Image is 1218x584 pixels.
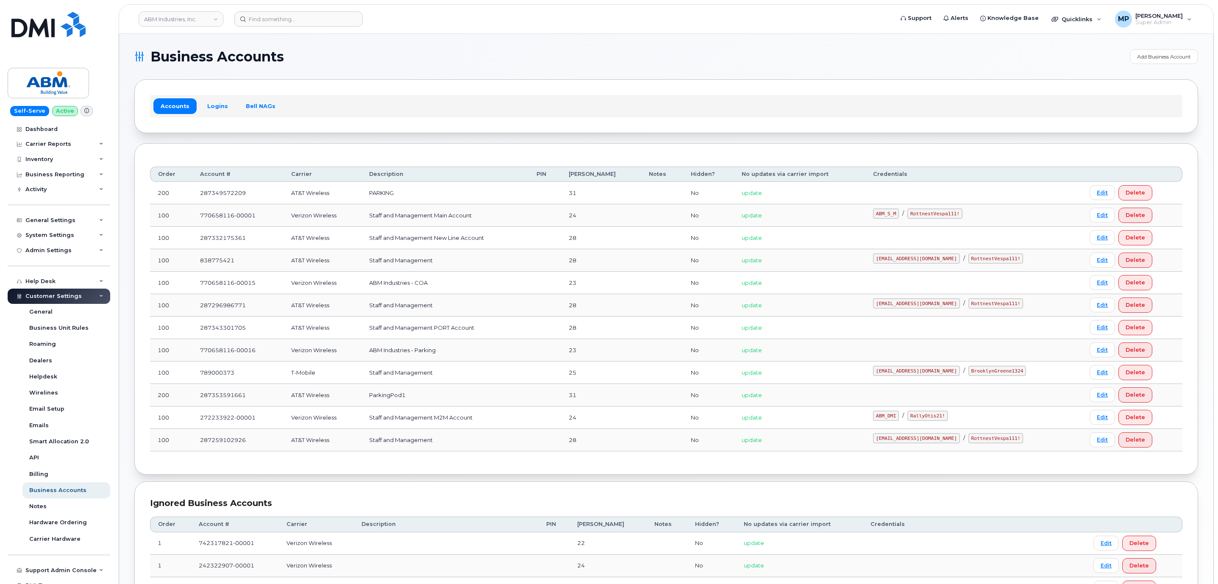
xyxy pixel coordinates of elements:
th: Hidden? [687,517,736,532]
th: Description [362,167,529,182]
span: / [963,367,965,374]
td: AT&T Wireless [284,384,362,406]
a: Edit [1090,253,1115,267]
span: update [744,540,764,546]
td: No [683,406,734,429]
td: 24 [570,555,647,577]
span: Delete [1126,211,1145,219]
td: 770658116-00016 [192,339,284,362]
td: Verizon Wireless [279,555,354,577]
td: Staff and Management [362,362,529,384]
span: update [742,302,762,309]
span: / [963,434,965,441]
td: 200 [150,182,192,204]
span: Delete [1126,346,1145,354]
th: No updates via carrier import [736,517,863,532]
a: Edit [1090,208,1115,222]
td: 24 [561,204,641,227]
td: 287259102926 [192,429,284,451]
td: No [687,555,736,577]
th: Order [150,167,192,182]
span: Delete [1126,436,1145,444]
td: No [683,204,734,227]
code: RottnestVespa111! [968,253,1023,264]
span: update [742,414,762,421]
span: Delete [1129,539,1149,547]
td: 24 [561,406,641,429]
td: Verizon Wireless [284,406,362,429]
td: 242322907-00001 [191,555,279,577]
th: Description [354,517,539,532]
span: / [902,210,904,217]
code: RottnestVespa111! [907,209,962,219]
a: Edit [1090,342,1115,357]
td: AT&T Wireless [284,317,362,339]
a: Edit [1090,275,1115,290]
td: 838775421 [192,249,284,272]
span: / [963,300,965,306]
code: RallyOtis21! [907,411,948,421]
th: PIN [539,517,570,532]
span: update [742,189,762,196]
td: Staff and Management [362,249,529,272]
td: 287353591661 [192,384,284,406]
th: Carrier [284,167,362,182]
a: Edit [1090,298,1115,312]
td: 287349572209 [192,182,284,204]
td: 28 [561,429,641,451]
td: 100 [150,406,192,429]
a: Add Business Account [1130,49,1198,64]
td: No [683,339,734,362]
button: Delete [1118,320,1152,335]
td: Verizon Wireless [284,339,362,362]
td: 200 [150,384,192,406]
td: No [687,532,736,555]
th: Carrier [279,517,354,532]
td: 100 [150,429,192,451]
td: 272233922-00001 [192,406,284,429]
td: 23 [561,339,641,362]
td: Verizon Wireless [284,204,362,227]
span: update [742,324,762,331]
code: BrooklynGreene1324 [968,366,1026,376]
a: Edit [1090,410,1115,425]
button: Delete [1118,410,1152,425]
button: Delete [1122,536,1156,551]
button: Delete [1118,342,1152,358]
span: Delete [1126,256,1145,264]
td: Staff and Management M2M Account [362,406,529,429]
code: ABM_S_M [873,209,899,219]
button: Delete [1122,558,1156,573]
td: 100 [150,317,192,339]
td: No [683,294,734,317]
a: Edit [1090,432,1115,447]
button: Delete [1118,185,1152,200]
td: No [683,384,734,406]
td: AT&T Wireless [284,249,362,272]
td: AT&T Wireless [284,294,362,317]
td: 789000373 [192,362,284,384]
button: Delete [1118,230,1152,245]
a: Edit [1090,320,1115,335]
code: RottnestVespa111! [968,298,1023,309]
span: Delete [1126,301,1145,309]
td: 287332175361 [192,227,284,249]
button: Delete [1118,365,1152,380]
td: 28 [561,227,641,249]
span: Delete [1126,413,1145,421]
th: Order [150,517,191,532]
th: Account # [191,517,279,532]
code: [EMAIL_ADDRESS][DOMAIN_NAME] [873,298,960,309]
td: Staff and Management New Line Account [362,227,529,249]
td: 100 [150,362,192,384]
span: Delete [1126,368,1145,376]
th: Credentials [863,517,1086,532]
td: 100 [150,227,192,249]
td: No [683,227,734,249]
a: Edit [1090,185,1115,200]
span: update [744,562,764,569]
th: Notes [641,167,683,182]
a: Accounts [153,98,197,114]
td: No [683,182,734,204]
td: No [683,362,734,384]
